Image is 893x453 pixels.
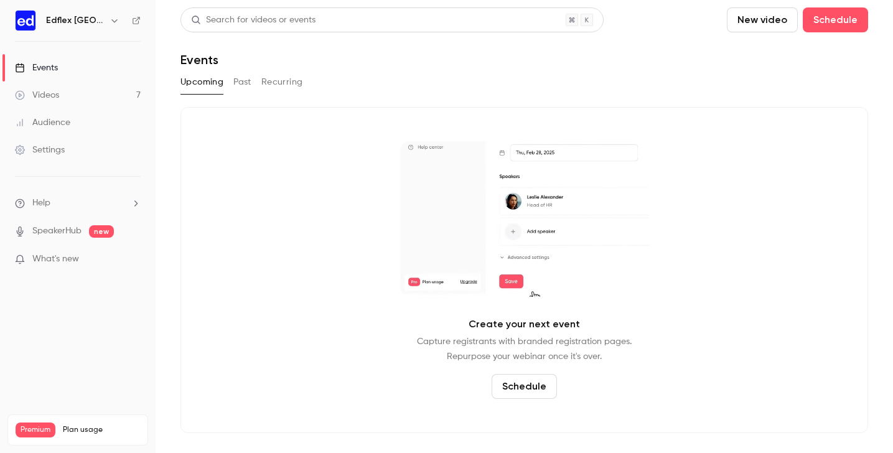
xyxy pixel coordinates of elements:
[89,225,114,238] span: new
[32,225,82,238] a: SpeakerHub
[16,423,55,437] span: Premium
[180,72,223,92] button: Upcoming
[15,89,59,101] div: Videos
[15,116,70,129] div: Audience
[233,72,251,92] button: Past
[261,72,303,92] button: Recurring
[46,14,105,27] h6: Edflex [GEOGRAPHIC_DATA]
[15,197,141,210] li: help-dropdown-opener
[417,334,632,364] p: Capture registrants with branded registration pages. Repurpose your webinar once it's over.
[191,14,316,27] div: Search for videos or events
[469,317,580,332] p: Create your next event
[15,62,58,74] div: Events
[727,7,798,32] button: New video
[180,52,218,67] h1: Events
[126,254,141,265] iframe: Noticeable Trigger
[492,374,557,399] button: Schedule
[803,7,868,32] button: Schedule
[15,144,65,156] div: Settings
[16,11,35,30] img: Edflex Italy
[32,253,79,266] span: What's new
[32,197,50,210] span: Help
[63,425,140,435] span: Plan usage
